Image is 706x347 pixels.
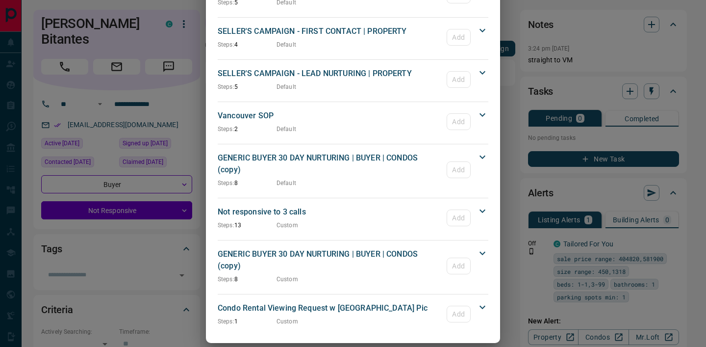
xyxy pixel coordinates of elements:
div: Condo Rental Viewing Request w [GEOGRAPHIC_DATA] PicSteps:1CustomAdd [218,300,488,328]
p: 4 [218,40,277,49]
p: Default [277,125,296,133]
p: Not responsive to 3 calls [218,206,442,218]
span: Steps: [218,180,234,187]
p: 8 [218,179,277,187]
p: Default [277,82,296,91]
p: Custom [277,221,298,230]
span: Steps: [218,41,234,48]
span: Steps: [218,83,234,90]
p: 1 [218,317,277,326]
div: Vancouver SOPSteps:2DefaultAdd [218,108,488,135]
span: Steps: [218,318,234,325]
p: Custom [277,317,298,326]
div: SELLER'S CAMPAIGN - LEAD NURTURING | PROPERTYSteps:5DefaultAdd [218,66,488,93]
span: Steps: [218,222,234,229]
p: Vancouver SOP [218,110,442,122]
span: Steps: [218,276,234,283]
p: 13 [218,221,277,230]
p: 5 [218,82,277,91]
p: Default [277,179,296,187]
p: 2 [218,125,277,133]
p: Default [277,40,296,49]
p: SELLER'S CAMPAIGN - FIRST CONTACT | PROPERTY [218,26,442,37]
p: GENERIC BUYER 30 DAY NURTURING | BUYER | CONDOS (copy) [218,248,442,272]
span: Steps: [218,126,234,133]
p: 8 [218,275,277,284]
p: GENERIC BUYER 30 DAY NURTURING | BUYER | CONDOS (copy) [218,152,442,176]
div: GENERIC BUYER 30 DAY NURTURING | BUYER | CONDOS (copy)Steps:8CustomAdd [218,246,488,286]
div: Not responsive to 3 callsSteps:13CustomAdd [218,204,488,232]
p: Custom [277,275,298,284]
div: GENERIC BUYER 30 DAY NURTURING | BUYER | CONDOS (copy)Steps:8DefaultAdd [218,150,488,189]
div: SELLER'S CAMPAIGN - FIRST CONTACT | PROPERTYSteps:4DefaultAdd [218,24,488,51]
p: SELLER'S CAMPAIGN - LEAD NURTURING | PROPERTY [218,68,442,80]
p: Condo Rental Viewing Request w [GEOGRAPHIC_DATA] Pic [218,302,442,314]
